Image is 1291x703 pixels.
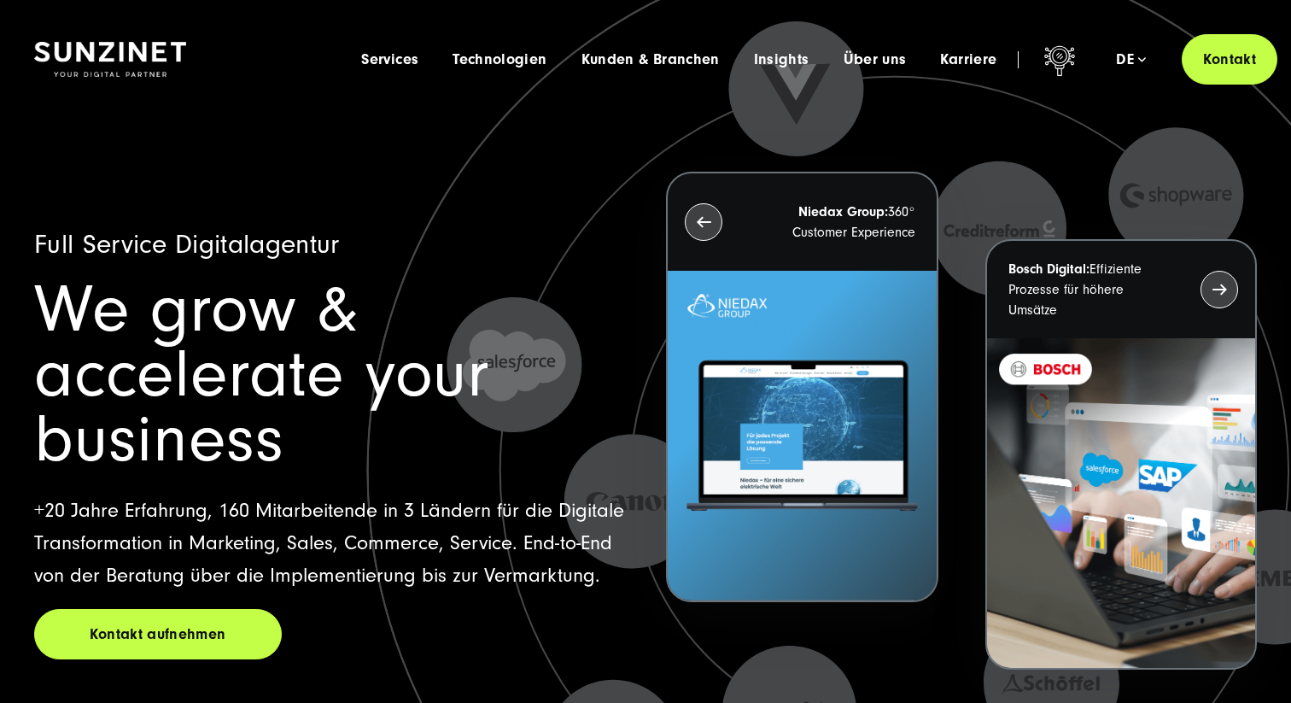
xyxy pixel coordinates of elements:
[361,51,418,68] a: Services
[1182,34,1277,85] a: Kontakt
[1008,259,1170,320] p: Effiziente Prozesse für höhere Umsätze
[987,338,1255,668] img: BOSCH - Kundeprojekt - Digital Transformation Agentur SUNZINET
[453,51,546,68] a: Technologien
[666,172,938,602] button: Niedax Group:360° Customer Experience Letztes Projekt von Niedax. Ein Laptop auf dem die Niedax W...
[754,51,809,68] a: Insights
[34,495,625,592] p: +20 Jahre Erfahrung, 160 Mitarbeitende in 3 Ländern für die Digitale Transformation in Marketing,...
[34,278,625,472] h1: We grow & accelerate your business
[1116,51,1146,68] div: de
[34,609,282,659] a: Kontakt aufnehmen
[940,51,996,68] a: Karriere
[844,51,907,68] a: Über uns
[798,204,888,220] strong: Niedax Group:
[668,271,936,600] img: Letztes Projekt von Niedax. Ein Laptop auf dem die Niedax Website geöffnet ist, auf blauem Hinter...
[581,51,720,68] a: Kunden & Branchen
[34,42,186,78] img: SUNZINET Full Service Digital Agentur
[1008,261,1089,277] strong: Bosch Digital:
[34,229,340,260] span: Full Service Digitalagentur
[753,202,914,243] p: 360° Customer Experience
[985,239,1257,670] button: Bosch Digital:Effiziente Prozesse für höhere Umsätze BOSCH - Kundeprojekt - Digital Transformatio...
